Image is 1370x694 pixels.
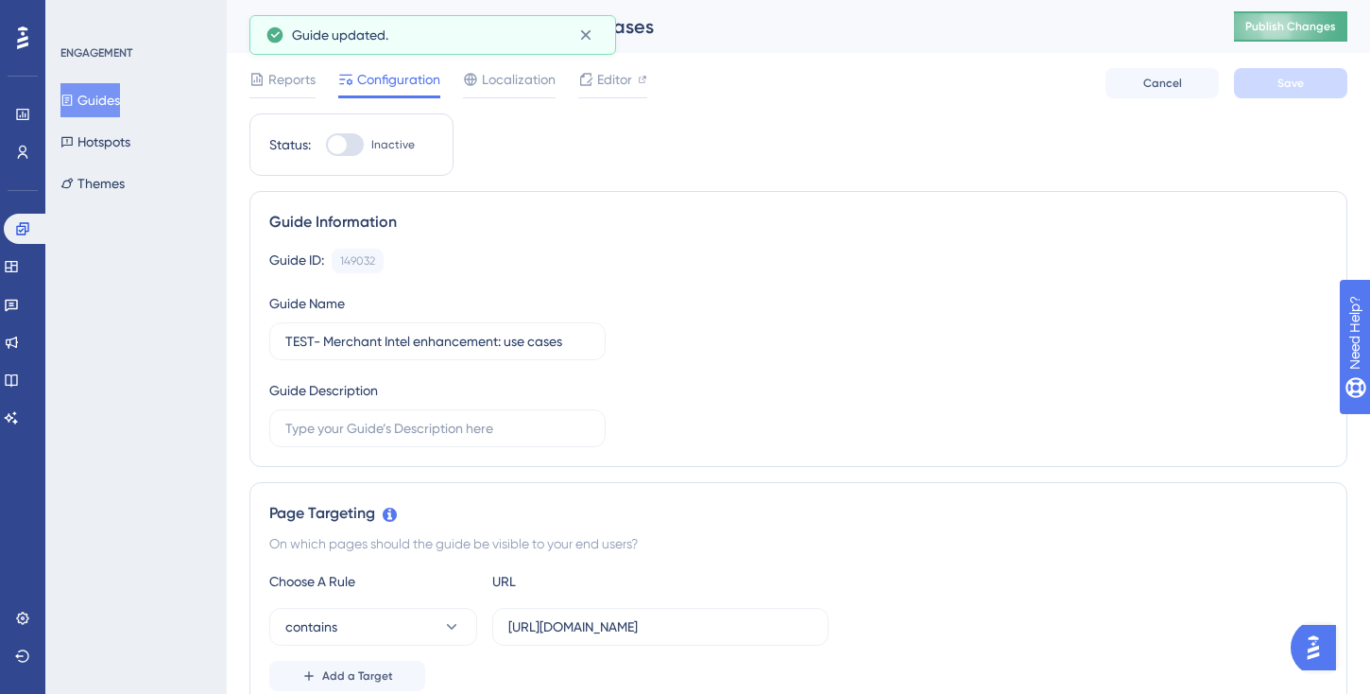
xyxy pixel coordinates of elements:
[60,125,130,159] button: Hotspots
[269,570,477,593] div: Choose A Rule
[268,68,316,91] span: Reports
[357,68,440,91] span: Configuration
[492,570,700,593] div: URL
[1245,19,1336,34] span: Publish Changes
[597,68,632,91] span: Editor
[482,68,556,91] span: Localization
[44,5,118,27] span: Need Help?
[1234,11,1347,42] button: Publish Changes
[1105,68,1219,98] button: Cancel
[1234,68,1347,98] button: Save
[1291,619,1347,676] iframe: UserGuiding AI Assistant Launcher
[371,137,415,152] span: Inactive
[285,616,337,638] span: contains
[1277,76,1304,91] span: Save
[269,249,324,273] div: Guide ID:
[269,211,1327,234] div: Guide Information
[60,45,132,61] div: ENGAGEMENT
[269,532,1327,555] div: On which pages should the guide be visible to your end users?
[322,668,393,684] span: Add a Target
[269,661,425,691] button: Add a Target
[60,83,120,117] button: Guides
[249,13,1187,40] div: TEST- Merchant Intel enhancement: use cases
[285,331,590,352] input: Type your Guide’s Name here
[340,253,375,269] div: 149032
[508,616,813,637] input: yourwebsite.com/path
[269,608,477,646] button: contains
[269,379,378,402] div: Guide Description
[269,292,345,315] div: Guide Name
[269,133,311,156] div: Status:
[1143,76,1182,91] span: Cancel
[269,502,1327,525] div: Page Targeting
[60,166,125,200] button: Themes
[285,418,590,439] input: Type your Guide’s Description here
[292,24,388,46] span: Guide updated.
